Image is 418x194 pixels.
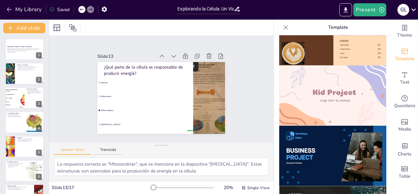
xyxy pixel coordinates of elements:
p: Proporciona soporte a los [MEDICAL_DATA]. [7,165,24,168]
span: Single View [247,185,270,190]
p: La membrana celular [7,112,24,114]
span: Núcleo [101,81,192,84]
span: Media [398,126,411,133]
p: Funciones específicas de cada parte. [26,91,42,92]
span: [MEDICAL_DATA] [101,123,192,125]
img: thumb-10.png [279,126,386,186]
p: Capa que rodea la célula. [7,114,24,115]
div: G L [397,4,409,16]
span: Questions [394,102,415,109]
div: Add a table [392,161,418,184]
button: G L [397,3,409,16]
p: Pueden ser unicelulares o multicelulares. [17,68,42,69]
span: Position [69,24,77,32]
div: 2 [5,63,44,84]
div: 3 [5,87,44,109]
img: thumb-8.png [279,5,386,66]
p: Mantiene un ambiente adecuado. [7,116,24,118]
div: 1 [5,39,44,60]
span: Text [400,79,409,86]
div: Slide 13 / 17 [52,185,151,191]
div: Change the overall theme [392,20,418,43]
span: Theme [397,32,412,39]
p: Realizan funciones necesarias para la vida. [17,69,42,71]
p: Partes principales de la célula. [26,90,42,91]
p: Realizan funciones específicas. [7,188,32,189]
div: Saved [49,7,70,13]
div: 6 [36,174,42,180]
p: El [MEDICAL_DATA] [7,161,24,163]
img: thumb-9.png [279,65,386,126]
div: Add text boxes [392,67,418,90]
p: El núcleo [17,137,42,138]
div: Layout [52,23,62,33]
p: Estructuras especializadas dentro de la célula. [7,187,32,188]
div: 1 [36,52,42,58]
div: 4 [5,111,44,133]
span: Charts [398,151,411,158]
div: 3 [36,101,42,107]
button: Add slide [3,23,45,33]
button: Present [353,3,386,16]
p: Contribuyen al funcionamiento general. [7,189,32,190]
p: Todos los seres vivos están formados por células. [17,67,42,68]
div: 20 % [220,185,236,191]
p: Controla actividades celulares. [17,140,42,142]
div: Slide 13 [97,53,154,59]
span: Mitocondrias [101,109,192,112]
div: 2 [36,77,42,83]
p: ¿Qué parte de la célula es responsable de producir energía? [104,64,187,76]
div: Add images, graphics, shapes or video [392,114,418,137]
input: Insert title [177,4,233,14]
strong: Explorando la Célula: Un Viaje a Sus Partes [7,46,32,47]
button: My Library [5,4,44,15]
button: Transcript [94,148,123,155]
div: 6 [5,160,44,182]
div: 5 [5,136,44,157]
button: Speaker Notes [54,148,91,155]
div: 5 [36,150,42,155]
span: Ribosomas [101,95,192,98]
p: La célula es la unidad básica de la vida. [17,66,42,67]
p: Líquido gelatinoso dentro de la célula. [7,163,24,164]
p: Partes de la célula [26,88,42,90]
p: Template [291,20,385,35]
span: Template [395,55,415,62]
p: Generated with [URL] [7,52,42,53]
p: Sitio de reacciones químicas. [7,164,24,165]
div: Get real-time input from your audience [392,90,418,114]
button: Export to PowerPoint [339,3,352,16]
p: ¿Qué es una célula? [17,64,42,66]
p: Contiene el material genético (ADN). [17,139,42,141]
p: [MEDICAL_DATA] [7,185,32,187]
p: Controla el paso de sustancias. [7,115,24,116]
span: Table [399,173,410,180]
textarea: La respuesta correcta es "Mitocondrias", que se menciona en la diapositiva "[MEDICAL_DATA]". Esta... [54,158,268,176]
div: Add charts and graphs [392,137,418,161]
div: 4 [36,125,42,131]
div: Add ready made slides [392,43,418,67]
p: Considerado el "cerebro" de la célula. [17,138,42,139]
p: En esta presentación, exploraremos el mundo de las células, sus partes principales y su importanc... [7,48,42,52]
p: Importancia en el funcionamiento celular. [26,92,42,94]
